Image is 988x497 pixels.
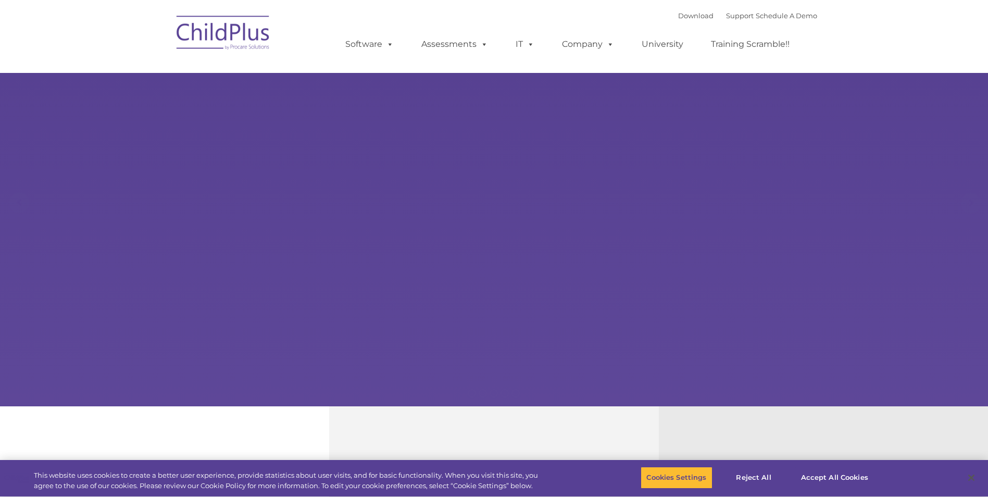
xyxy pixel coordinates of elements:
a: Software [335,34,404,55]
button: Accept All Cookies [795,467,874,489]
button: Reject All [721,467,786,489]
button: Close [960,466,983,489]
button: Cookies Settings [641,467,712,489]
span: Phone number [145,111,189,119]
font: | [678,11,817,20]
span: Last name [145,69,177,77]
a: IT [505,34,545,55]
a: University [631,34,694,55]
a: Download [678,11,714,20]
a: Training Scramble!! [701,34,800,55]
a: Assessments [411,34,498,55]
a: Support [726,11,754,20]
a: Schedule A Demo [756,11,817,20]
div: This website uses cookies to create a better user experience, provide statistics about user visit... [34,470,543,491]
a: Company [552,34,624,55]
img: ChildPlus by Procare Solutions [171,8,276,60]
